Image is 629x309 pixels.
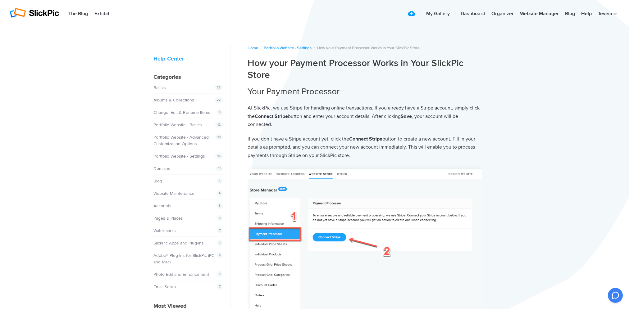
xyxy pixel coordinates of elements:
a: Albums & Collections [153,97,194,103]
span: / [314,46,315,51]
span: 11 [216,165,223,172]
span: 8 [217,215,223,221]
h4: Categories [153,73,224,81]
a: Change, Edit & Rename Items [153,110,210,115]
span: 12 [215,122,223,128]
a: Accounts [153,203,171,208]
a: Adobe® Plug-Ins for SlickPic (PC and Mac) [153,253,214,265]
strong: Connect Stripe [349,136,382,142]
a: Watermarks [153,228,176,233]
p: If you don’t have a Stripe account yet, click the button to create a new account. Fill in your de... [248,135,482,160]
a: Blog [153,178,162,184]
h1: How your Payment Processor Works in Your SlickPic Store [248,57,482,81]
span: 6 [217,252,223,258]
strong: Save [401,113,412,119]
a: Domains [153,166,170,171]
span: 7 [217,284,223,290]
span: 4 [217,178,223,184]
a: Portfolio Website - Settings [264,46,312,51]
span: 4 [217,190,223,196]
span: 8 [217,203,223,209]
strong: Connect Stripe [255,113,288,119]
a: SlickPic Apps and Plug-ins [153,240,204,246]
a: Email Setup [153,284,176,289]
span: 10 [215,134,223,140]
a: Portfolio Website - Settings [153,154,205,159]
span: 7 [217,227,223,234]
a: Website Maintenance [153,191,194,196]
a: Portfolio Website - Advanced Customization Options [153,135,209,146]
a: Photo Edit and Enhancement [153,272,209,277]
p: At SlickPic, we use Stripe for handling online transactions. If you already have a Stripe account... [248,104,482,129]
span: 22 [215,84,223,91]
a: Portfolio Website - Basics [153,122,202,128]
span: 22 [215,97,223,103]
a: Home [248,46,258,51]
span: 3 [217,271,223,277]
a: Help Center [153,55,184,62]
a: Pages & Places [153,216,183,221]
span: / [260,46,262,51]
span: 7 [217,240,223,246]
a: Basics [153,85,166,90]
span: 9 [217,109,223,115]
span: How your Payment Processor Works in Your SlickPic Store [317,46,420,51]
h2: Your Payment Processor [248,86,482,98]
span: 16 [215,153,223,159]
